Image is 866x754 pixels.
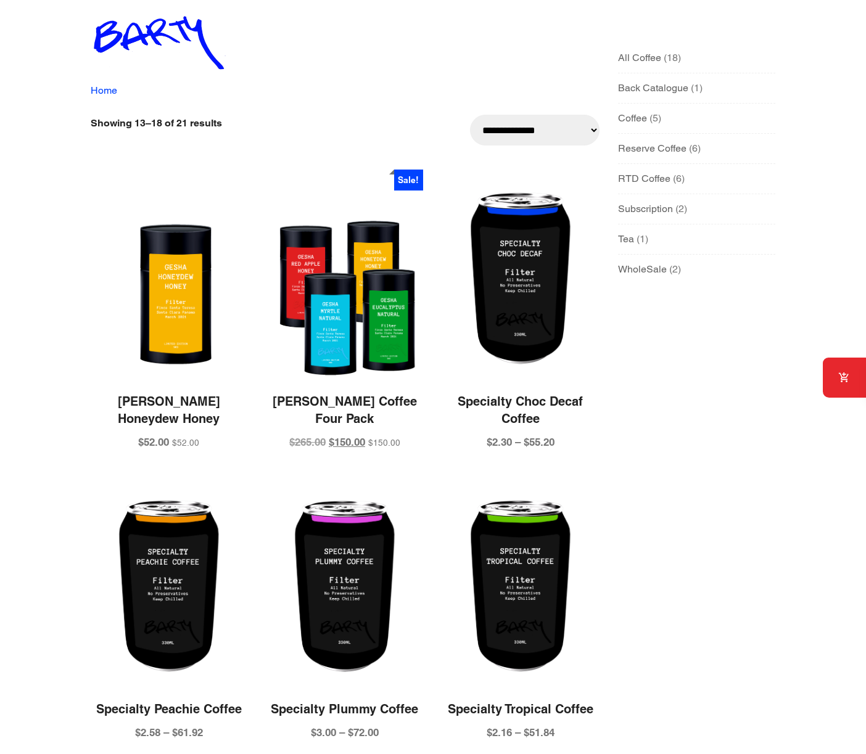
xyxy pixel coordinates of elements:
img: Barty Gesha Coffee Four Pack [266,174,423,383]
span: $ [289,436,295,448]
span: $ [487,726,492,739]
bdi: 2.58 [135,726,160,739]
span: $ [487,436,492,448]
span: 2 [672,263,678,275]
span: Sale! [394,170,423,191]
span: $ [138,436,144,448]
span: 1 [694,82,699,94]
a: Specialty Choc Decaf Coffee [442,174,599,451]
a: Subscription [618,203,673,215]
span: $ [172,726,178,739]
a: Specialty Peachie Coffee [91,481,247,741]
bdi: 51.84 [524,726,555,739]
span: 1 [640,233,645,245]
img: Specialty Peachie Coffee [91,481,247,690]
span: $ [524,726,529,739]
bdi: 3.00 [311,726,336,739]
span: – [515,436,521,448]
img: Specialty Plummy Coffee [266,481,423,690]
bdi: 2.16 [487,726,512,739]
span: $ [311,726,316,739]
a: Specialty Plummy Coffee [266,481,423,741]
a: [PERSON_NAME] Honeydew Honey $52.00 $52.00 [91,174,247,451]
a: Sale! [PERSON_NAME] Coffee Four Pack $150.00 [266,174,423,451]
span: 6 [676,173,682,184]
img: Specialty Tropical Coffee [442,481,599,690]
a: Home [91,84,117,96]
span: 5 [653,112,658,124]
h2: Specialty Plummy Coffee [266,700,423,724]
a: Reserve Coffee [618,142,687,154]
p: Showing 13–18 of 21 results [91,115,222,132]
h2: Specialty Peachie Coffee [91,700,247,724]
bdi: 52.00 [172,438,199,448]
bdi: 265.00 [289,436,326,448]
img: Barty [91,12,226,72]
a: Back Catalogue [618,82,688,94]
a: RTD Coffee [618,173,670,184]
span: $ [135,726,141,739]
span: 2 [678,203,684,215]
bdi: 61.92 [172,726,203,739]
a: Specialty Tropical Coffee [442,481,599,741]
h2: Specialty Choc Decaf Coffee [442,393,599,433]
a: Tea [618,233,634,245]
h2: Specialty Tropical Coffee [442,700,599,724]
select: Shop order [470,115,600,145]
a: Coffee [618,112,647,124]
bdi: 150.00 [329,436,365,448]
span: – [163,726,169,739]
span: $ [348,726,353,739]
img: Barty Gesha Honeydew Honey [91,174,247,383]
bdi: 52.00 [138,436,169,448]
span: – [515,726,521,739]
bdi: 55.20 [524,436,555,448]
h2: [PERSON_NAME] Coffee Four Pack [266,393,423,433]
span: $ [329,436,334,448]
img: Specialty Choc Decaf Coffee [442,174,599,383]
span: 6 [692,142,698,154]
a: WholeSale [618,263,667,275]
span: $ [368,438,373,448]
bdi: 150.00 [368,438,400,448]
span: $ [524,436,529,448]
span: $ [172,438,177,448]
span: – [339,726,345,739]
h2: [PERSON_NAME] Honeydew Honey [91,393,247,433]
bdi: 2.30 [487,436,512,448]
bdi: 72.00 [348,726,379,739]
